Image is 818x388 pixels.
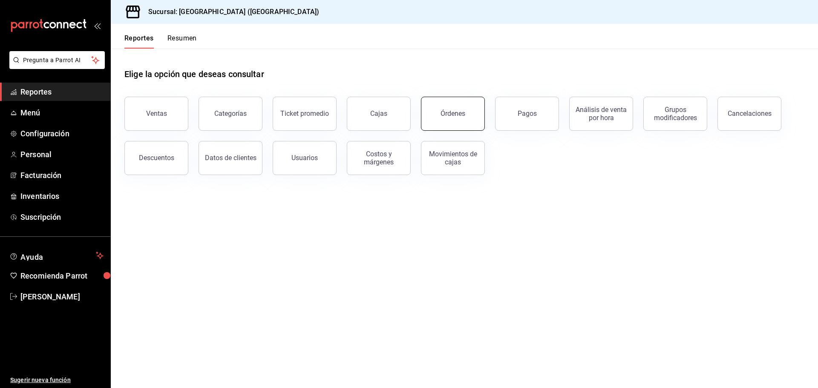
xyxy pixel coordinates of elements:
div: Usuarios [291,154,318,162]
div: Ticket promedio [280,109,329,118]
div: Órdenes [441,109,465,118]
div: Costos y márgenes [352,150,405,166]
span: Menú [20,107,104,118]
span: Pregunta a Parrot AI [23,56,92,65]
a: Cajas [347,97,411,131]
div: Ventas [146,109,167,118]
span: Ayuda [20,250,92,261]
span: [PERSON_NAME] [20,291,104,302]
button: Descuentos [124,141,188,175]
span: Facturación [20,170,104,181]
span: Reportes [20,86,104,98]
button: Grupos modificadores [643,97,707,131]
button: Reportes [124,34,154,49]
button: Costos y márgenes [347,141,411,175]
button: Ventas [124,97,188,131]
button: Pregunta a Parrot AI [9,51,105,69]
button: Categorías [199,97,262,131]
span: Inventarios [20,190,104,202]
div: Pagos [518,109,537,118]
div: Categorías [214,109,247,118]
button: open_drawer_menu [94,22,101,29]
a: Pregunta a Parrot AI [6,62,105,71]
button: Usuarios [273,141,337,175]
button: Cancelaciones [717,97,781,131]
div: Datos de clientes [205,154,256,162]
button: Resumen [167,34,197,49]
span: Sugerir nueva función [10,376,104,385]
button: Datos de clientes [199,141,262,175]
button: Órdenes [421,97,485,131]
button: Ticket promedio [273,97,337,131]
div: Cancelaciones [728,109,772,118]
div: Cajas [370,109,388,119]
span: Suscripción [20,211,104,223]
div: Análisis de venta por hora [575,106,628,122]
span: Personal [20,149,104,160]
button: Análisis de venta por hora [569,97,633,131]
div: Grupos modificadores [649,106,702,122]
button: Movimientos de cajas [421,141,485,175]
span: Recomienda Parrot [20,270,104,282]
h3: Sucursal: [GEOGRAPHIC_DATA] ([GEOGRAPHIC_DATA]) [141,7,319,17]
h1: Elige la opción que deseas consultar [124,68,264,80]
div: Movimientos de cajas [426,150,479,166]
div: Descuentos [139,154,174,162]
button: Pagos [495,97,559,131]
span: Configuración [20,128,104,139]
div: navigation tabs [124,34,197,49]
